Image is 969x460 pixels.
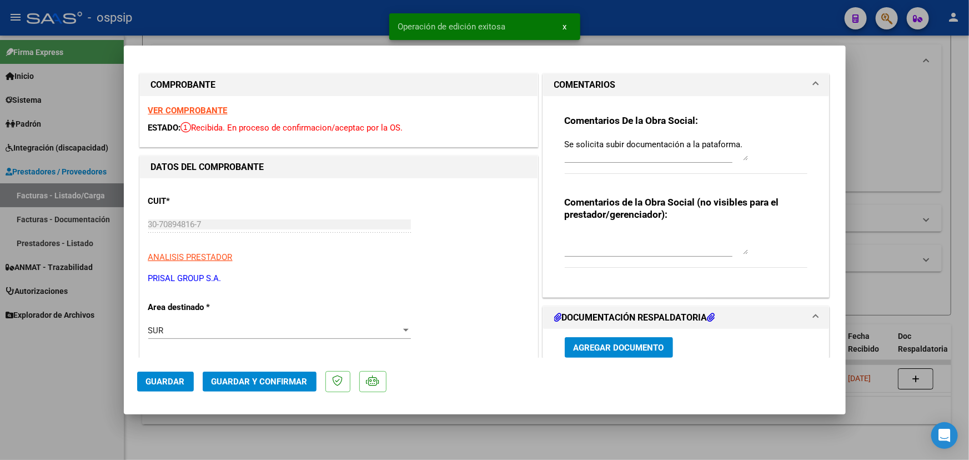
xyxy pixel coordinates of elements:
[563,22,567,32] span: x
[137,372,194,392] button: Guardar
[148,301,263,314] p: Area destinado *
[543,74,830,96] mat-expansion-panel-header: COMENTARIOS
[212,377,308,387] span: Guardar y Confirmar
[203,372,317,392] button: Guardar y Confirmar
[565,197,779,220] strong: Comentarios de la Obra Social (no visibles para el prestador/gerenciador):
[148,123,181,133] span: ESTADO:
[931,422,958,449] div: Open Intercom Messenger
[148,272,529,285] p: PRISAL GROUP S.A.
[148,195,263,208] p: CUIT
[574,343,664,353] span: Agregar Documento
[554,17,576,37] button: x
[554,78,616,92] h1: COMENTARIOS
[398,21,506,32] span: Operación de edición exitosa
[554,311,715,324] h1: DOCUMENTACIÓN RESPALDATORIA
[565,337,673,358] button: Agregar Documento
[151,162,264,172] strong: DATOS DEL COMPROBANTE
[565,115,699,126] strong: Comentarios De la Obra Social:
[148,252,233,262] span: ANALISIS PRESTADOR
[148,358,263,371] p: Facturado por orden de
[543,96,830,297] div: COMENTARIOS
[151,79,216,90] strong: COMPROBANTE
[148,106,228,116] a: VER COMPROBANTE
[181,123,403,133] span: Recibida. En proceso de confirmacion/aceptac por la OS.
[543,307,830,329] mat-expansion-panel-header: DOCUMENTACIÓN RESPALDATORIA
[148,326,164,336] span: SUR
[146,377,185,387] span: Guardar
